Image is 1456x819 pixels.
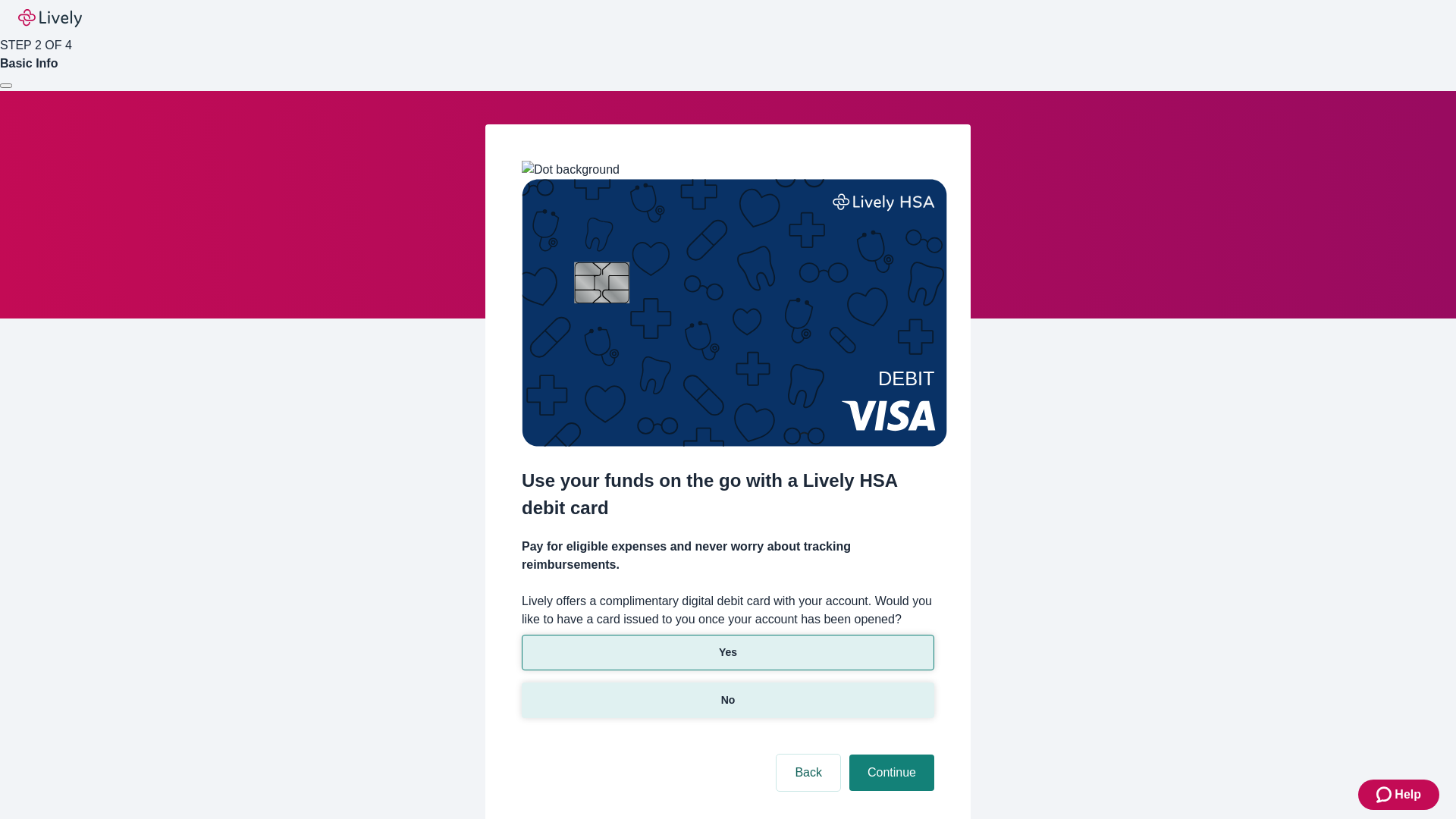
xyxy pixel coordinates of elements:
[721,692,736,708] p: No
[719,645,737,661] p: Yes
[777,755,840,791] button: Back
[522,179,947,447] img: Debit card
[849,755,934,791] button: Continue
[522,467,934,522] h2: Use your funds on the go with a Lively HSA debit card
[18,9,82,27] img: Lively
[522,635,934,670] button: Yes
[1395,786,1421,804] span: Help
[1376,786,1395,804] svg: Zendesk support icon
[522,538,934,574] h4: Pay for eligible expenses and never worry about tracking reimbursements.
[522,161,620,179] img: Dot background
[1358,780,1439,810] button: Zendesk support iconHelp
[522,682,934,718] button: No
[522,592,934,629] label: Lively offers a complimentary digital debit card with your account. Would you like to have a card...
